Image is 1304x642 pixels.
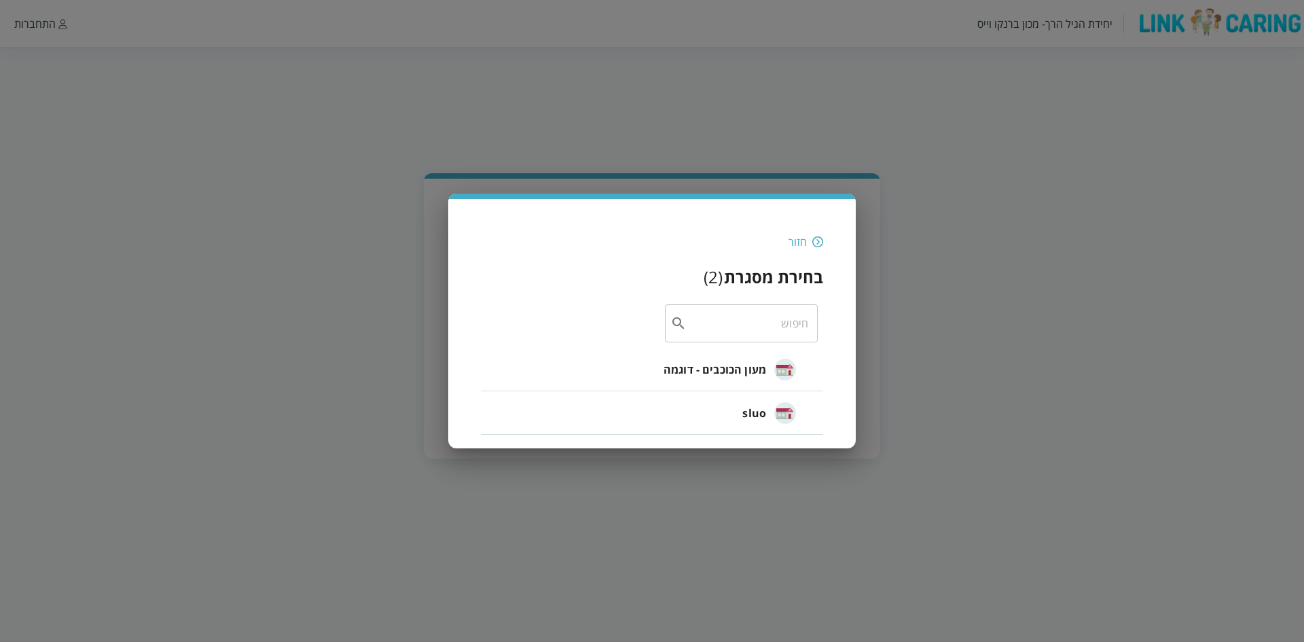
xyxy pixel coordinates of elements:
div: חזור [789,234,807,249]
span: מעון הכוכבים - דוגמה [664,361,766,378]
h3: בחירת מסגרת [724,266,823,288]
input: חיפוש [687,304,808,342]
img: מעון הכוכבים - דוגמה [774,359,796,380]
img: חזור [812,236,823,248]
div: ( 2 ) [704,266,723,288]
span: sluo [742,405,766,421]
img: sluo [774,402,796,424]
